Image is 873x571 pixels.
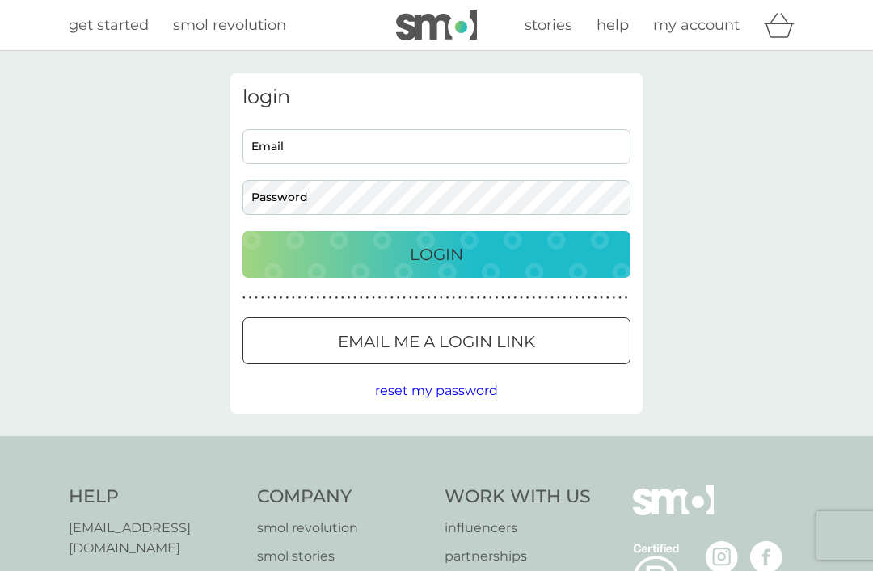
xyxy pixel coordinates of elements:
p: ● [452,294,455,302]
p: ● [298,294,302,302]
p: ● [496,294,499,302]
span: stories [525,16,572,34]
span: get started [69,16,149,34]
p: ● [323,294,326,302]
p: ● [545,294,548,302]
p: ● [489,294,492,302]
p: ● [470,294,474,302]
h4: Company [257,485,429,510]
p: ● [421,294,424,302]
a: stories [525,14,572,37]
h4: Help [69,485,241,510]
p: ● [378,294,382,302]
p: ● [606,294,609,302]
p: ● [563,294,567,302]
a: influencers [445,518,591,539]
button: Login [242,231,630,278]
p: ● [261,294,264,302]
p: ● [360,294,363,302]
p: ● [594,294,597,302]
a: smol revolution [173,14,286,37]
a: help [597,14,629,37]
p: Login [410,241,463,267]
p: ● [409,294,412,302]
div: basket [764,9,804,41]
a: [EMAIL_ADDRESS][DOMAIN_NAME] [69,518,241,559]
h3: login [242,86,630,109]
p: ● [532,294,535,302]
p: ● [292,294,295,302]
p: ● [477,294,480,302]
button: Email me a login link [242,317,630,364]
p: ● [415,294,419,302]
p: ● [372,294,375,302]
p: ● [446,294,449,302]
span: smol revolution [173,16,286,34]
p: ● [581,294,584,302]
p: ● [613,294,616,302]
p: ● [310,294,314,302]
a: get started [69,14,149,37]
p: ● [390,294,394,302]
p: ● [403,294,406,302]
span: my account [653,16,740,34]
p: ● [249,294,252,302]
img: smol [633,485,714,540]
p: ● [588,294,591,302]
p: ● [514,294,517,302]
p: ● [341,294,344,302]
p: ● [280,294,283,302]
p: ● [242,294,246,302]
p: ● [348,294,351,302]
p: ● [526,294,529,302]
span: reset my password [375,383,498,398]
p: ● [428,294,431,302]
button: reset my password [375,380,498,401]
p: ● [397,294,400,302]
p: ● [520,294,523,302]
p: ● [465,294,468,302]
p: ● [538,294,542,302]
a: partnerships [445,546,591,567]
p: ● [335,294,338,302]
p: ● [384,294,387,302]
p: Email me a login link [338,329,535,355]
img: smol [396,10,477,40]
p: ● [600,294,603,302]
p: ● [508,294,511,302]
p: ● [569,294,572,302]
p: ● [433,294,436,302]
p: ● [576,294,579,302]
p: ● [440,294,443,302]
p: ● [304,294,307,302]
p: ● [618,294,622,302]
p: ● [625,294,628,302]
h4: Work With Us [445,485,591,510]
p: ● [550,294,554,302]
p: ● [353,294,356,302]
p: ● [458,294,462,302]
p: ● [317,294,320,302]
p: ● [557,294,560,302]
p: ● [483,294,486,302]
p: ● [268,294,271,302]
a: smol revolution [257,518,429,539]
p: ● [255,294,258,302]
p: ● [329,294,332,302]
p: ● [366,294,369,302]
p: ● [273,294,276,302]
a: my account [653,14,740,37]
p: ● [501,294,504,302]
a: smol stories [257,546,429,567]
span: help [597,16,629,34]
p: ● [285,294,289,302]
